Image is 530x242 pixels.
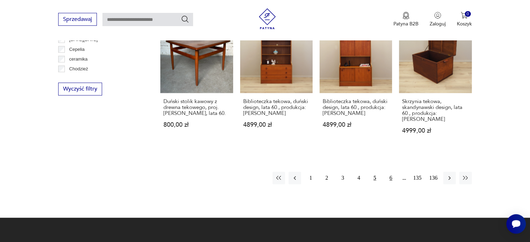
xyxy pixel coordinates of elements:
button: 0Koszyk [457,12,472,27]
p: Cepelia [69,46,85,53]
button: Zaloguj [430,12,446,27]
a: Skrzynia tekowa, skandynawski design, lata 60., produkcja: DaniaSkrzynia tekowa, skandynawski des... [399,21,471,147]
h3: Duński stolik kawowy z drewna tekowego, proj. [PERSON_NAME], lata 60. [163,99,230,116]
p: Ćmielów [69,75,87,83]
h3: Biblioteczka tekowa, duński design, lata 60., produkcja: [PERSON_NAME] [243,99,309,116]
button: Wyczyść filtry [58,83,102,95]
h3: Biblioteczka tekowa, duński design, lata 60., produkcja: [PERSON_NAME] [323,99,389,116]
img: Patyna - sklep z meblami i dekoracjami vintage [257,8,278,29]
iframe: Smartsupp widget button [506,214,526,234]
p: 4899,00 zł [323,122,389,128]
p: 4999,00 zł [402,128,468,134]
button: 5 [369,172,381,184]
img: Ikona koszyka [461,12,468,19]
p: Chodzież [69,65,88,73]
button: 2 [321,172,333,184]
button: 6 [385,172,397,184]
a: Sprzedawaj [58,17,97,22]
button: 4 [353,172,365,184]
button: 1 [305,172,317,184]
p: 800,00 zł [163,122,230,128]
h3: Skrzynia tekowa, skandynawski design, lata 60., produkcja: [PERSON_NAME] [402,99,468,122]
p: 4899,00 zł [243,122,309,128]
p: Koszyk [457,21,472,27]
img: Ikonka użytkownika [434,12,441,19]
div: 0 [465,11,471,17]
img: Ikona medalu [402,12,409,19]
a: Biblioteczka tekowa, duński design, lata 60., produkcja: DaniaBiblioteczka tekowa, duński design,... [240,21,313,147]
button: Patyna B2B [393,12,418,27]
button: Sprzedawaj [58,13,97,26]
button: 135 [411,172,424,184]
p: ceramika [69,55,88,63]
p: Patyna B2B [393,21,418,27]
button: 136 [427,172,440,184]
button: 3 [337,172,349,184]
a: Ikona medaluPatyna B2B [393,12,418,27]
p: Zaloguj [430,21,446,27]
a: KlasykDuński stolik kawowy z drewna tekowego, proj. Grete Jalk, lata 60.Duński stolik kawowy z dr... [160,21,233,147]
button: Szukaj [181,15,189,23]
a: Biblioteczka tekowa, duński design, lata 60., produkcja: DaniaBiblioteczka tekowa, duński design,... [320,21,392,147]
